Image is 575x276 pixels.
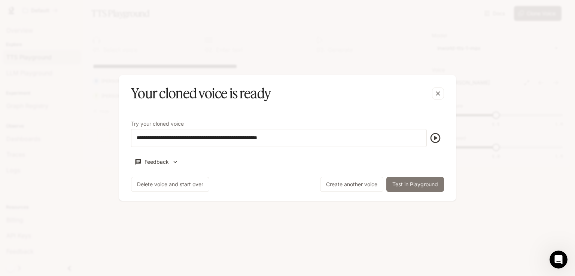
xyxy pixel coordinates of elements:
button: Delete voice and start over [131,177,209,192]
h5: Your cloned voice is ready [131,84,271,103]
button: Test in Playground [386,177,444,192]
p: Try your cloned voice [131,121,184,126]
button: Create another voice [320,177,383,192]
iframe: Intercom live chat [550,251,568,269]
button: Feedback [131,156,182,168]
